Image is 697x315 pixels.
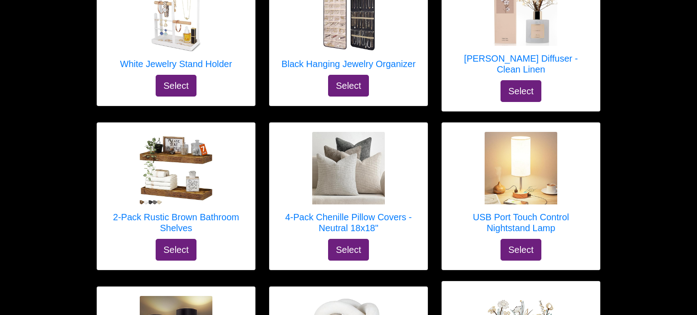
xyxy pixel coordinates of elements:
h5: 4-Pack Chenille Pillow Covers - Neutral 18x18" [279,212,418,233]
img: 4-Pack Chenille Pillow Covers - Neutral 18x18" [312,132,385,204]
button: Select [328,239,369,261]
button: Select [156,75,196,97]
img: USB Port Touch Control Nightstand Lamp [485,132,557,204]
h5: [PERSON_NAME] Diffuser - Clean Linen [451,53,591,75]
button: Select [501,80,541,102]
a: 2-Pack Rustic Brown Bathroom Shelves 2-Pack Rustic Brown Bathroom Shelves [106,132,246,239]
h5: Black Hanging Jewelry Organizer [281,58,416,69]
button: Select [156,239,196,261]
button: Select [328,75,369,97]
h5: White Jewelry Stand Holder [120,58,232,69]
h5: USB Port Touch Control Nightstand Lamp [451,212,591,233]
a: USB Port Touch Control Nightstand Lamp USB Port Touch Control Nightstand Lamp [451,132,591,239]
h5: 2-Pack Rustic Brown Bathroom Shelves [106,212,246,233]
button: Select [501,239,541,261]
img: 2-Pack Rustic Brown Bathroom Shelves [140,132,212,204]
a: 4-Pack Chenille Pillow Covers - Neutral 18x18" 4-Pack Chenille Pillow Covers - Neutral 18x18" [279,132,418,239]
